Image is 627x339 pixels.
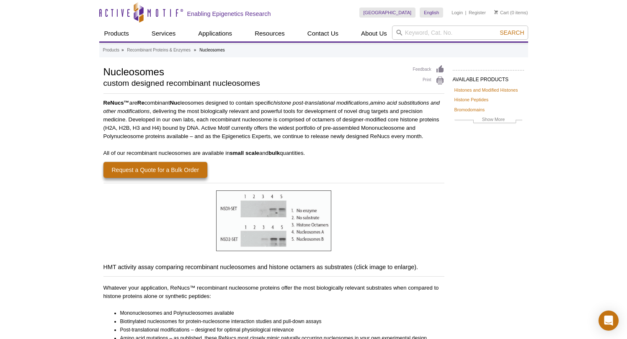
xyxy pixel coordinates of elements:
[120,326,437,334] li: Post-translational modifications – designed for optimal physiological relevance
[230,150,259,156] strong: small scale
[193,26,237,41] a: Applications
[103,100,440,114] i: amino acid substitutions and other modifications
[599,311,619,331] div: Open Intercom Messenger
[121,48,124,52] li: »
[413,65,444,74] a: Feedback
[454,86,518,94] a: Histones and Modified Histones
[120,317,437,326] li: Biotinylated nucleosomes for protein-nucleosome interaction studies and pull-down assays
[494,8,528,18] li: (0 items)
[454,106,485,113] a: Bromodomains
[120,309,437,317] li: Mononucleosomes and Polynucleosomes available
[103,99,444,141] p: are combinant leosomes designed to contain specific , , delivering the most biologically relevant...
[452,10,463,15] a: Login
[99,26,134,41] a: Products
[268,150,280,156] strong: bulk
[465,8,467,18] li: |
[103,162,208,178] a: Request a Quote for a Bulk Order
[420,8,443,18] a: English
[170,100,181,106] strong: Nuc
[454,96,489,103] a: Histone Peptides
[302,26,343,41] a: Contact Us
[392,26,528,40] input: Keyword, Cat. No.
[103,262,444,272] h3: HMT activity assay comparing recombinant nucleosomes and histone octamers as substrates (click im...
[216,190,331,251] img: HMT activity assay comparing recombinant nucleosomes and histone octamers as substrates.
[497,29,526,36] button: Search
[469,10,486,15] a: Register
[413,76,444,85] a: Print
[137,100,144,106] strong: Re
[356,26,392,41] a: About Us
[494,10,509,15] a: Cart
[453,70,524,85] h2: AVAILABLE PRODUCTS
[500,29,524,36] span: Search
[103,80,405,87] h2: custom designed recombinant nucleosomes
[103,46,119,54] a: Products
[103,149,444,157] p: All of our recombinant nucleosomes are available in and quantities.
[250,26,290,41] a: Resources
[494,10,498,14] img: Your Cart
[199,48,225,52] li: Nucleosomes
[103,100,129,106] strong: ReNucs™
[127,46,191,54] a: Recombinant Proteins & Enzymes
[274,100,369,106] i: histone post-translational modifications
[194,48,196,52] li: »
[103,284,444,300] p: Whatever your application, ReNucs™ recombinant nucleosome proteins offer the most biologically re...
[359,8,416,18] a: [GEOGRAPHIC_DATA]
[147,26,181,41] a: Services
[187,10,271,18] h2: Enabling Epigenetics Research
[454,116,522,125] a: Show More
[103,65,405,77] h1: Nucleosomes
